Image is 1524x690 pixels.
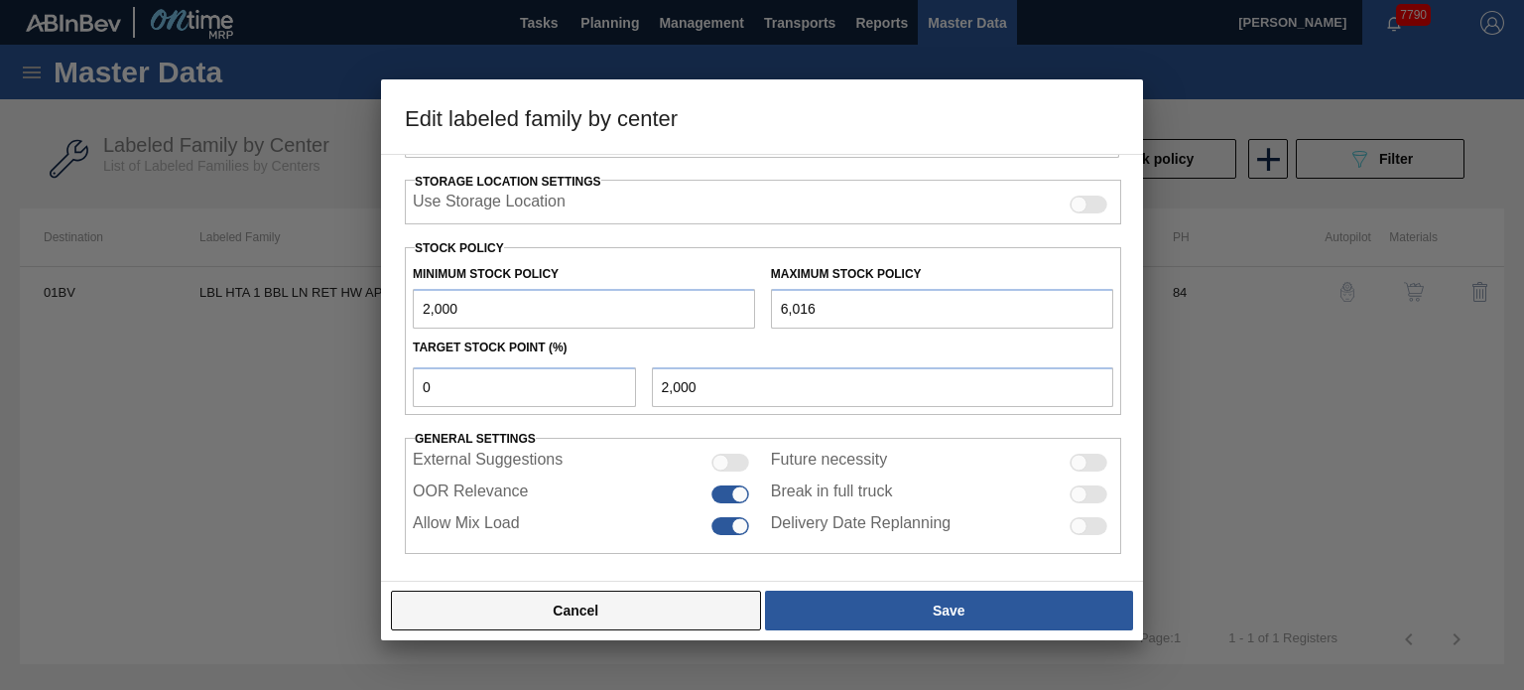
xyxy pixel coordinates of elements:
[413,514,520,538] label: Allow Mix Load
[413,193,566,216] label: When enabled, the system will display stocks from different storage locations.
[391,591,761,630] button: Cancel
[413,267,559,281] label: Minimum Stock Policy
[765,591,1133,630] button: Save
[381,79,1143,155] h3: Edit labeled family by center
[413,451,563,475] label: External Suggestions
[771,451,887,475] label: Future necessity
[413,341,568,354] label: Target Stock Point (%)
[771,514,951,538] label: Delivery Date Replanning
[415,432,536,446] span: General settings
[771,267,922,281] label: Maximum Stock Policy
[771,483,893,506] label: Break in full truck
[413,483,529,506] label: OOR Relevance
[415,175,601,189] span: Storage Location Settings
[415,241,504,255] label: Stock Policy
